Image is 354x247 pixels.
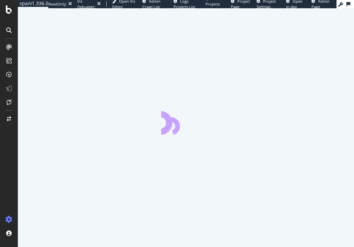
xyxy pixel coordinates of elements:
div: animation [161,110,211,135]
div: ReadOnly: [48,1,67,7]
span: Projects List [205,1,220,12]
